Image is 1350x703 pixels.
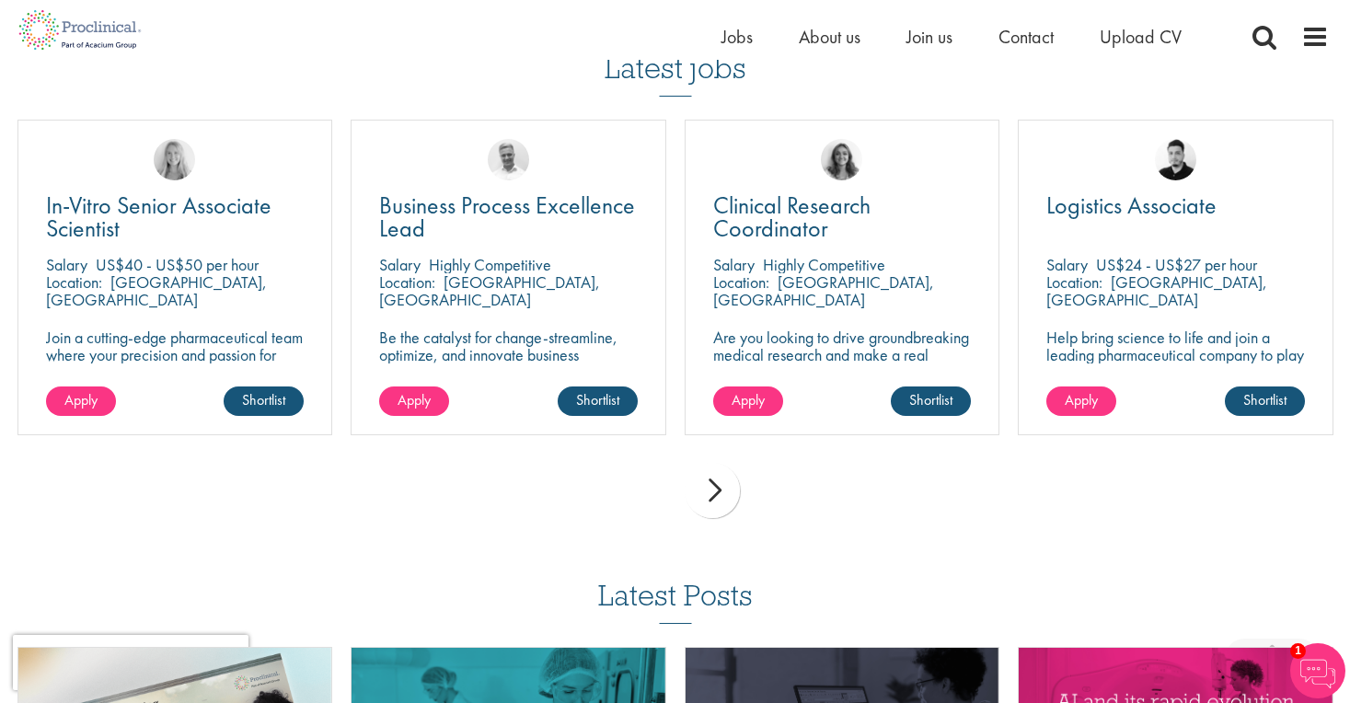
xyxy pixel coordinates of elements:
[713,190,871,244] span: Clinical Research Coordinator
[799,25,860,49] a: About us
[998,25,1054,49] a: Contact
[713,386,783,416] a: Apply
[713,271,769,293] span: Location:
[713,254,755,275] span: Salary
[379,194,638,240] a: Business Process Excellence Lead
[598,580,753,624] h3: Latest Posts
[1046,254,1088,275] span: Salary
[685,463,740,518] div: next
[1290,643,1345,698] img: Chatbot
[379,254,421,275] span: Salary
[732,390,765,409] span: Apply
[46,386,116,416] a: Apply
[1046,194,1305,217] a: Logistics Associate
[154,139,195,180] img: Shannon Briggs
[1100,25,1182,49] a: Upload CV
[379,386,449,416] a: Apply
[763,254,885,275] p: Highly Competitive
[379,190,635,244] span: Business Process Excellence Lead
[224,386,304,416] a: Shortlist
[46,194,305,240] a: In-Vitro Senior Associate Scientist
[713,328,972,398] p: Are you looking to drive groundbreaking medical research and make a real impact-join our client a...
[46,271,267,310] p: [GEOGRAPHIC_DATA], [GEOGRAPHIC_DATA]
[379,328,638,398] p: Be the catalyst for change-streamline, optimize, and innovate business processes in a dynamic bio...
[379,271,600,310] p: [GEOGRAPHIC_DATA], [GEOGRAPHIC_DATA]
[1046,271,1267,310] p: [GEOGRAPHIC_DATA], [GEOGRAPHIC_DATA]
[46,190,271,244] span: In-Vitro Senior Associate Scientist
[1046,328,1305,416] p: Help bring science to life and join a leading pharmaceutical company to play a key role in delive...
[713,271,934,310] p: [GEOGRAPHIC_DATA], [GEOGRAPHIC_DATA]
[379,271,435,293] span: Location:
[713,194,972,240] a: Clinical Research Coordinator
[1155,139,1196,180] img: Anderson Maldonado
[398,390,431,409] span: Apply
[46,271,102,293] span: Location:
[429,254,551,275] p: Highly Competitive
[1046,386,1116,416] a: Apply
[1046,271,1102,293] span: Location:
[64,390,98,409] span: Apply
[488,139,529,180] img: Joshua Bye
[906,25,952,49] a: Join us
[1065,390,1098,409] span: Apply
[1046,190,1217,221] span: Logistics Associate
[96,254,259,275] p: US$40 - US$50 per hour
[558,386,638,416] a: Shortlist
[46,254,87,275] span: Salary
[1290,643,1306,659] span: 1
[891,386,971,416] a: Shortlist
[1096,254,1257,275] p: US$24 - US$27 per hour
[46,328,305,398] p: Join a cutting-edge pharmaceutical team where your precision and passion for science will help sh...
[1225,386,1305,416] a: Shortlist
[821,139,862,180] img: Jackie Cerchio
[721,25,753,49] a: Jobs
[13,635,248,690] iframe: reCAPTCHA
